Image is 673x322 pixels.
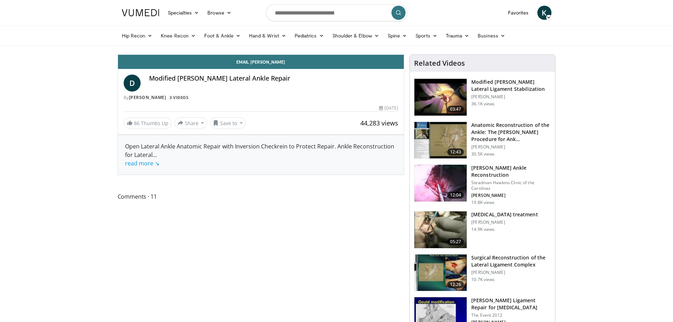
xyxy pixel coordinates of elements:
[471,78,551,93] h3: Modified [PERSON_NAME] Lateral Ligament Stabilization
[414,254,467,291] img: FZUcRHgrY5h1eNdH4xMDoxOjByO_JhYE_1.150x105_q85_crop-smart_upscale.jpg
[129,94,166,100] a: [PERSON_NAME]
[414,78,551,116] a: 03:47 Modified [PERSON_NAME] Lateral Ligament Stabilization [PERSON_NAME] 36.1K views
[210,117,246,129] button: Save to
[134,120,140,127] span: 86
[471,270,551,275] p: [PERSON_NAME]
[471,180,551,191] p: Steadman Hawkins Clinic of the Carolinas
[157,29,200,43] a: Knee Recon
[471,193,551,198] p: [PERSON_NAME]
[471,211,538,218] h3: [MEDICAL_DATA] treatment
[414,165,467,201] img: feAgcbrvkPN5ynqH4xMDoxOjA4MTsiGN_1.150x105_q85_crop-smart_upscale.jpg
[504,6,533,20] a: Favorites
[383,29,411,43] a: Spine
[471,164,551,178] h3: [PERSON_NAME] Ankle Reconstruction
[471,227,495,232] p: 14.9K views
[124,75,141,92] a: D
[471,144,551,150] p: [PERSON_NAME]
[471,200,495,205] p: 19.8K views
[471,277,495,282] p: 10.7K views
[164,6,203,20] a: Specialties
[414,254,551,292] a: 12:26 Surgical Reconstruction of the Lateral Ligament Complex [PERSON_NAME] 10.7K views
[537,6,551,20] a: K
[414,122,467,159] img: 279206_0002_1.png.150x105_q85_crop-smart_upscale.jpg
[447,192,464,199] span: 12:04
[447,281,464,288] span: 12:26
[471,254,551,268] h3: Surgical Reconstruction of the Lateral Ligament Complex
[379,105,398,111] div: [DATE]
[414,211,551,248] a: 05:27 [MEDICAL_DATA] treatment [PERSON_NAME] 14.9K views
[471,94,551,100] p: [PERSON_NAME]
[175,117,207,129] button: Share
[118,192,405,201] span: Comments 11
[360,119,398,127] span: 44,283 views
[125,142,397,168] div: Open Lateral Ankle Anatomic Repair with Inversion Checkrein to Protect Repair. Ankle Reconstructi...
[245,29,290,43] a: Hand & Wrist
[118,29,157,43] a: Hip Recon
[266,4,407,21] input: Search topics, interventions
[414,59,465,68] h4: Related Videos
[122,9,159,16] img: VuMedi Logo
[118,55,404,69] a: Email [PERSON_NAME]
[124,118,172,129] a: 86 Thumbs Up
[447,238,464,245] span: 05:27
[125,159,159,167] a: read more ↘
[328,29,383,43] a: Shoulder & Elbow
[124,94,399,101] div: By
[411,29,442,43] a: Sports
[471,101,495,107] p: 36.1K views
[442,29,474,43] a: Trauma
[447,106,464,113] span: 03:47
[200,29,245,43] a: Foot & Ankle
[414,164,551,205] a: 12:04 [PERSON_NAME] Ankle Reconstruction Steadman Hawkins Clinic of the Carolinas [PERSON_NAME] 1...
[414,79,467,116] img: Picture_9_13_2.png.150x105_q85_crop-smart_upscale.jpg
[203,6,236,20] a: Browse
[414,122,551,159] a: 12:43 Anatomic Reconstruction of the Ankle: The [PERSON_NAME] Procedure for Ank… [PERSON_NAME] 30...
[471,297,551,311] h3: [PERSON_NAME] Ligament Repair for [MEDICAL_DATA]
[290,29,328,43] a: Pediatrics
[447,148,464,156] span: 12:43
[167,94,191,100] a: 3 Videos
[471,151,495,157] p: 30.5K views
[471,219,538,225] p: [PERSON_NAME]
[471,122,551,143] h3: Anatomic Reconstruction of the Ankle: The [PERSON_NAME] Procedure for Ank…
[149,75,399,82] h4: Modified [PERSON_NAME] Lateral Ankle Repair
[471,312,551,318] p: The Event 2012
[414,211,467,248] img: gobbi_1_3.png.150x105_q85_crop-smart_upscale.jpg
[473,29,509,43] a: Business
